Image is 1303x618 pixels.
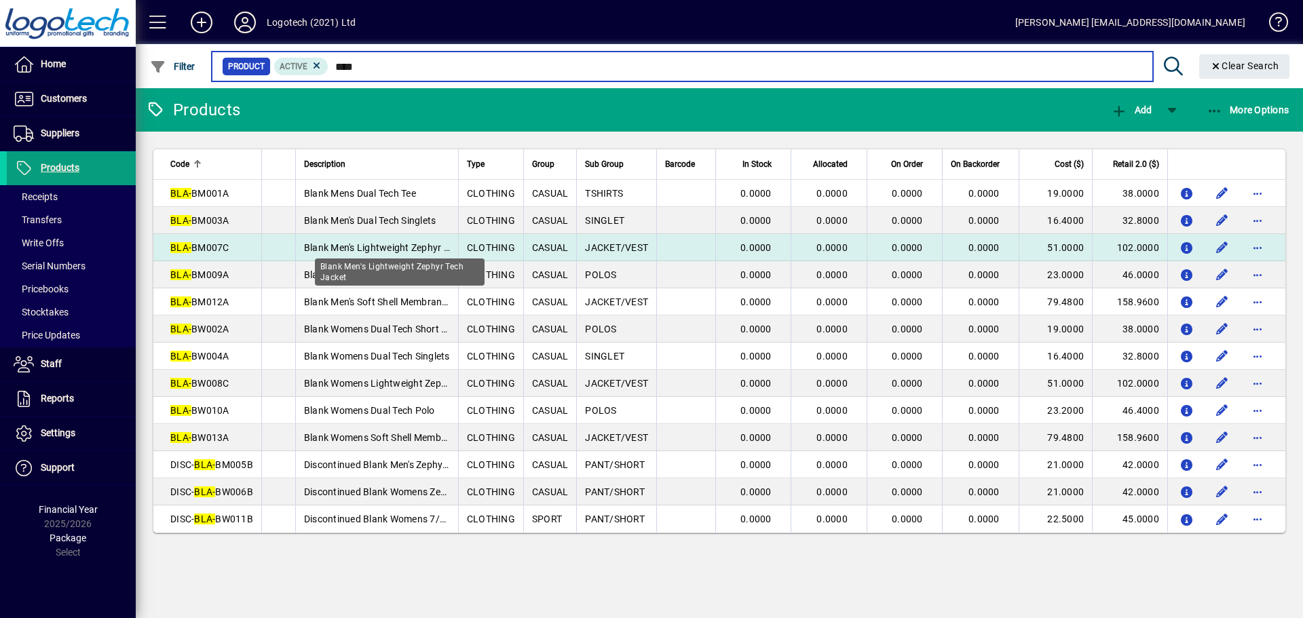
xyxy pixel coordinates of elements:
[968,324,1000,334] span: 0.0000
[170,405,229,416] span: BW010A
[170,215,191,226] em: BLA-
[280,62,307,71] span: Active
[1092,180,1167,207] td: 38.0000
[14,191,58,202] span: Receipts
[170,486,253,497] span: DISC- BW006B
[1247,400,1268,421] button: More options
[875,157,935,172] div: On Order
[467,269,515,280] span: CLOTHING
[892,351,923,362] span: 0.0000
[467,324,515,334] span: CLOTHING
[1092,288,1167,315] td: 158.9600
[1247,345,1268,367] button: More options
[740,188,772,199] span: 0.0000
[170,378,191,389] em: BLA-
[1019,370,1093,397] td: 51.0000
[740,324,772,334] span: 0.0000
[467,242,515,253] span: CLOTHING
[194,459,215,470] em: BLA-
[170,296,229,307] span: BM012A
[41,128,79,138] span: Suppliers
[304,405,435,416] span: Blank Womens Dual Tech Polo
[467,157,485,172] span: Type
[816,378,848,389] span: 0.0000
[892,296,923,307] span: 0.0000
[1247,264,1268,286] button: More options
[7,231,136,254] a: Write Offs
[170,157,253,172] div: Code
[585,459,645,470] span: PANT/SHORT
[467,188,515,199] span: CLOTHING
[532,405,569,416] span: CASUAL
[742,157,772,172] span: In Stock
[7,254,136,277] a: Serial Numbers
[147,54,199,79] button: Filter
[816,242,848,253] span: 0.0000
[304,324,497,334] span: Blank Womens Dual Tech Short Sleeve Shirts
[892,514,923,524] span: 0.0000
[150,61,195,72] span: Filter
[892,242,923,253] span: 0.0000
[1055,157,1084,172] span: Cost ($)
[532,157,554,172] span: Group
[532,459,569,470] span: CASUAL
[7,347,136,381] a: Staff
[1247,508,1268,530] button: More options
[532,188,569,199] span: CASUAL
[7,451,136,485] a: Support
[41,58,66,69] span: Home
[532,432,569,443] span: CASUAL
[740,351,772,362] span: 0.0000
[585,296,648,307] span: JACKET/VEST
[170,269,191,280] em: BLA-
[816,296,848,307] span: 0.0000
[1247,372,1268,394] button: More options
[816,514,848,524] span: 0.0000
[724,157,784,172] div: In Stock
[170,432,229,443] span: BW013A
[1211,508,1233,530] button: Edit
[1092,343,1167,370] td: 32.8000
[532,242,569,253] span: CASUAL
[41,427,75,438] span: Settings
[891,157,923,172] span: On Order
[892,432,923,443] span: 0.0000
[14,307,69,317] span: Stocktakes
[968,378,1000,389] span: 0.0000
[532,215,569,226] span: CASUAL
[585,351,624,362] span: SINGLET
[467,432,515,443] span: CLOTHING
[665,157,695,172] span: Barcode
[170,188,229,199] span: BM001A
[1092,261,1167,288] td: 46.0000
[1092,370,1167,397] td: 102.0000
[1108,98,1155,122] button: Add
[740,242,772,253] span: 0.0000
[170,351,229,362] span: BW004A
[968,514,1000,524] span: 0.0000
[740,269,772,280] span: 0.0000
[1207,104,1289,115] span: More Options
[532,324,569,334] span: CASUAL
[1247,210,1268,231] button: More options
[467,459,515,470] span: CLOTHING
[467,351,515,362] span: CLOTHING
[14,214,62,225] span: Transfers
[740,215,772,226] span: 0.0000
[194,514,215,524] em: BLA-
[1259,3,1286,47] a: Knowledge Base
[304,296,479,307] span: Blank Men's Soft Shell Membrane Jacket
[1092,234,1167,261] td: 102.0000
[170,405,191,416] em: BLA-
[1211,318,1233,340] button: Edit
[892,324,923,334] span: 0.0000
[267,12,356,33] div: Logotech (2021) Ltd
[7,47,136,81] a: Home
[892,188,923,199] span: 0.0000
[892,405,923,416] span: 0.0000
[1211,400,1233,421] button: Edit
[7,417,136,450] a: Settings
[816,432,848,443] span: 0.0000
[1111,104,1152,115] span: Add
[968,405,1000,416] span: 0.0000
